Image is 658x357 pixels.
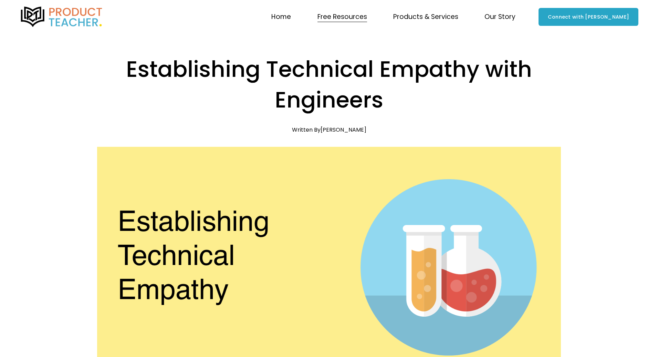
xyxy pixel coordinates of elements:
[20,7,104,27] img: Product Teacher
[321,126,366,134] a: [PERSON_NAME]
[317,10,367,23] a: folder dropdown
[539,8,638,26] a: Connect with [PERSON_NAME]
[393,10,458,23] a: folder dropdown
[271,10,291,23] a: Home
[317,11,367,23] span: Free Resources
[484,10,515,23] a: folder dropdown
[393,11,458,23] span: Products & Services
[484,11,515,23] span: Our Story
[97,54,561,115] h1: Establishing Technical Empathy with Engineers
[292,126,366,133] div: Written By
